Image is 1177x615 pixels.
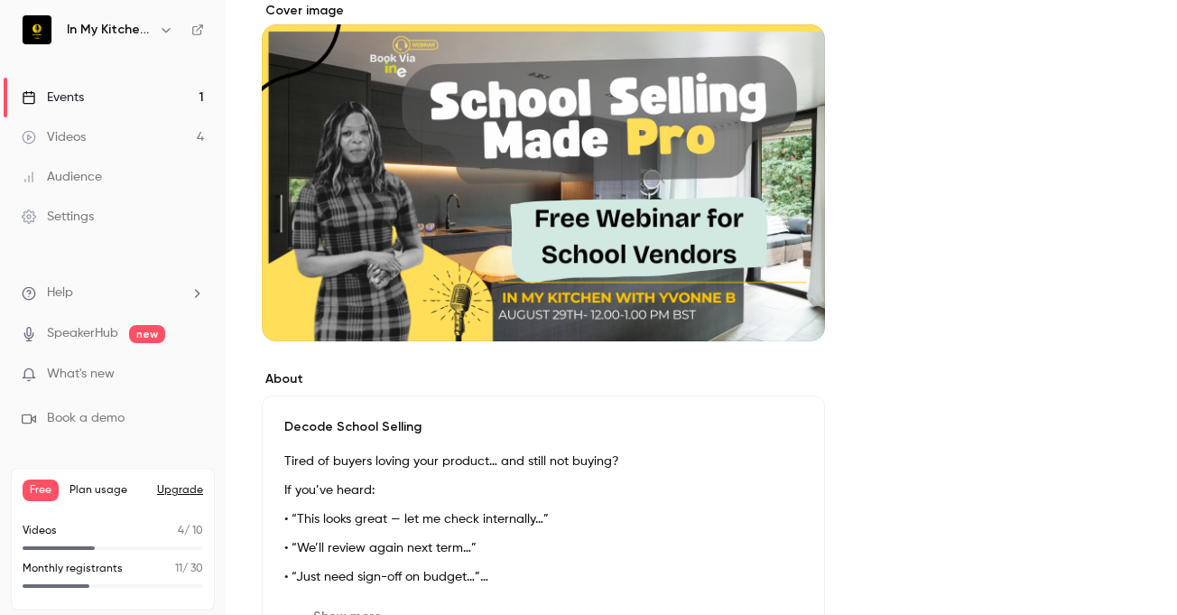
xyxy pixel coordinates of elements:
[47,409,125,428] span: Book a demo
[22,89,84,107] div: Events
[284,480,802,501] p: If you’ve heard:
[284,566,802,588] p: • “Just need sign-off on budget…”
[23,15,51,44] img: In My Kitchen With Yvonne
[47,365,115,384] span: What's new
[284,451,802,472] p: Tired of buyers loving your product… and still not buying?
[67,21,152,39] h6: In My Kitchen With [PERSON_NAME]
[284,537,802,559] p: • “We’ll review again next term…”
[47,324,118,343] a: SpeakerHub
[178,526,184,536] span: 4
[70,483,146,498] span: Plan usage
[182,367,204,383] iframe: Noticeable Trigger
[23,480,59,501] span: Free
[284,418,802,436] p: Decode School Selling
[129,325,165,343] span: new
[22,208,94,226] div: Settings
[262,2,825,20] label: Cover image
[175,564,182,574] span: 11
[175,561,203,577] p: / 30
[22,128,86,146] div: Videos
[262,2,825,341] section: Cover image
[22,284,204,303] li: help-dropdown-opener
[23,523,57,539] p: Videos
[284,508,802,530] p: • “This looks great — let me check internally…”
[157,483,203,498] button: Upgrade
[178,523,203,539] p: / 10
[22,168,102,186] div: Audience
[47,284,73,303] span: Help
[262,370,825,388] label: About
[23,561,123,577] p: Monthly registrants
